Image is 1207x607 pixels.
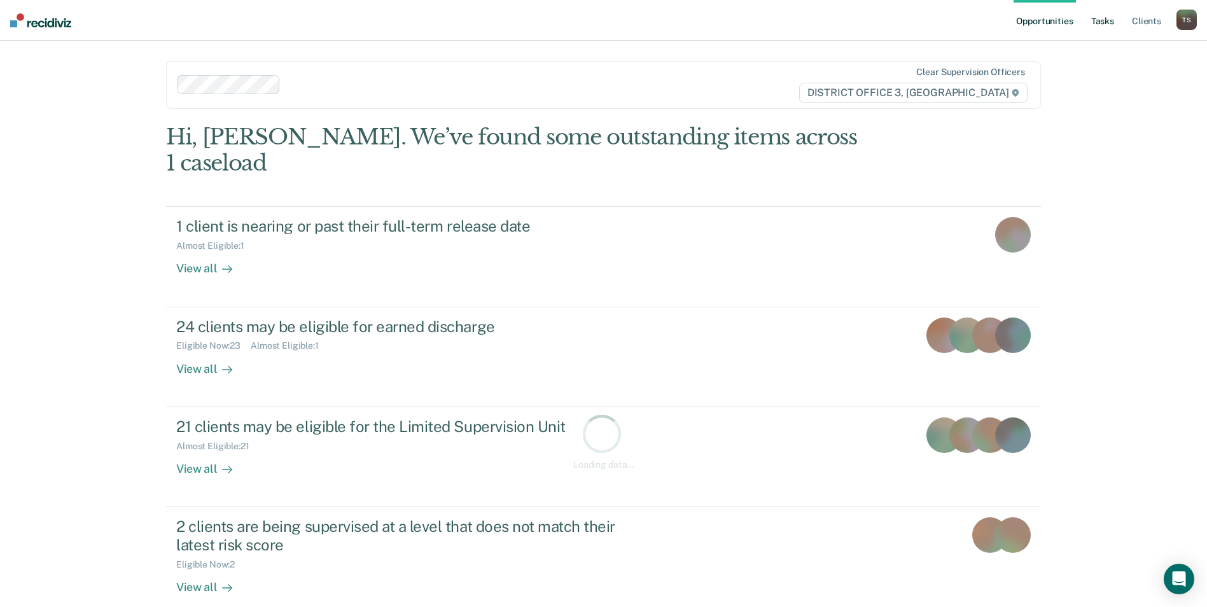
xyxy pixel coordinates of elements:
[176,517,623,554] div: 2 clients are being supervised at a level that does not match their latest risk score
[1164,564,1194,594] div: Open Intercom Messenger
[176,569,248,594] div: View all
[166,307,1041,407] a: 24 clients may be eligible for earned dischargeEligible Now:23Almost Eligible:1View all
[176,351,248,376] div: View all
[176,241,255,251] div: Almost Eligible : 1
[166,407,1041,507] a: 21 clients may be eligible for the Limited Supervision UnitAlmost Eligible:21View all
[176,217,623,235] div: 1 client is nearing or past their full-term release date
[166,124,866,176] div: Hi, [PERSON_NAME]. We’ve found some outstanding items across 1 caseload
[1176,10,1197,30] button: TS
[176,451,248,476] div: View all
[176,559,245,570] div: Eligible Now : 2
[1176,10,1197,30] div: T S
[176,251,248,276] div: View all
[10,13,71,27] img: Recidiviz
[176,417,623,436] div: 21 clients may be eligible for the Limited Supervision Unit
[251,340,329,351] div: Almost Eligible : 1
[176,340,251,351] div: Eligible Now : 23
[916,67,1024,78] div: Clear supervision officers
[799,83,1028,103] span: DISTRICT OFFICE 3, [GEOGRAPHIC_DATA]
[166,206,1041,307] a: 1 client is nearing or past their full-term release dateAlmost Eligible:1View all
[176,441,260,452] div: Almost Eligible : 21
[176,317,623,336] div: 24 clients may be eligible for earned discharge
